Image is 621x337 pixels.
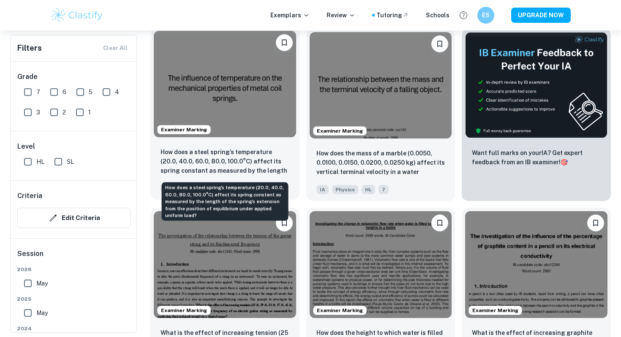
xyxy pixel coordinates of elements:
[17,266,131,273] span: 2026
[316,149,445,177] p: How does the mass of a marble (0.0050, 0.0100, 0.0150, 0.0200, 0.0250 kg) affect its vertical ter...
[376,11,409,20] a: Tutoring
[150,29,300,201] a: Examiner MarkingBookmarkHow does a steel spring’s temperature (20.0, 40.0, 60.0, 80.0, 100.0°C) a...
[587,215,604,231] button: Bookmark
[17,208,131,228] button: Edit Criteria
[270,11,310,20] p: Exemplars
[481,11,491,20] h6: ES
[36,108,40,117] span: 3
[154,31,296,137] img: Physics IA example thumbnail: How does a steel spring’s temperature (2
[431,215,448,231] button: Bookmark
[89,87,93,97] span: 5
[431,35,448,52] button: Bookmark
[36,308,48,318] span: May
[313,307,366,314] span: Examiner Marking
[276,34,293,51] button: Bookmark
[561,159,568,166] span: 🎯
[115,87,119,97] span: 4
[67,157,74,166] span: SL
[17,191,42,201] h6: Criteria
[50,7,104,24] img: Clastify logo
[462,29,611,201] a: ThumbnailWant full marks on yourIA? Get expert feedback from an IB examiner!
[379,185,389,194] span: 7
[17,295,131,303] span: 2025
[63,108,66,117] span: 2
[36,157,44,166] span: HL
[511,8,571,23] button: UPGRADE NOW
[469,307,522,314] span: Examiner Marking
[362,185,375,194] span: HL
[17,42,42,54] h6: Filters
[276,215,293,231] button: Bookmark
[162,182,289,221] div: How does a steel spring’s temperature (20.0, 40.0, 60.0, 80.0, 100.0°C) affect its spring constan...
[88,108,91,117] span: 1
[36,87,40,97] span: 7
[17,141,131,152] h6: Level
[17,325,131,332] span: 2024
[310,32,452,139] img: Physics IA example thumbnail: How does the mass of a marble (0.0050, 0
[477,7,494,24] button: ES
[313,127,366,135] span: Examiner Marking
[63,87,66,97] span: 6
[332,185,358,194] span: Physics
[310,211,452,318] img: Physics IA example thumbnail: How does the height to which water is fi
[306,29,455,201] a: Examiner MarkingBookmarkHow does the mass of a marble (0.0050, 0.0100, 0.0150, 0.0200, 0.0250 kg)...
[158,126,210,133] span: Examiner Marking
[17,72,131,82] h6: Grade
[472,148,601,167] p: Want full marks on your IA ? Get expert feedback from an IB examiner!
[465,211,607,318] img: Physics IA example thumbnail: What is the effect of increasing graphit
[465,32,607,138] img: Thumbnail
[327,11,355,20] p: Review
[17,249,131,266] h6: Session
[161,147,289,176] p: How does a steel spring’s temperature (20.0, 40.0, 60.0, 80.0, 100.0°C) affect its spring constan...
[426,11,449,20] a: Schools
[316,185,329,194] span: IA
[154,211,296,318] img: Physics IA example thumbnail: What is the effect of increasing tension
[456,8,471,22] button: Help and Feedback
[158,307,210,314] span: Examiner Marking
[36,279,48,288] span: May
